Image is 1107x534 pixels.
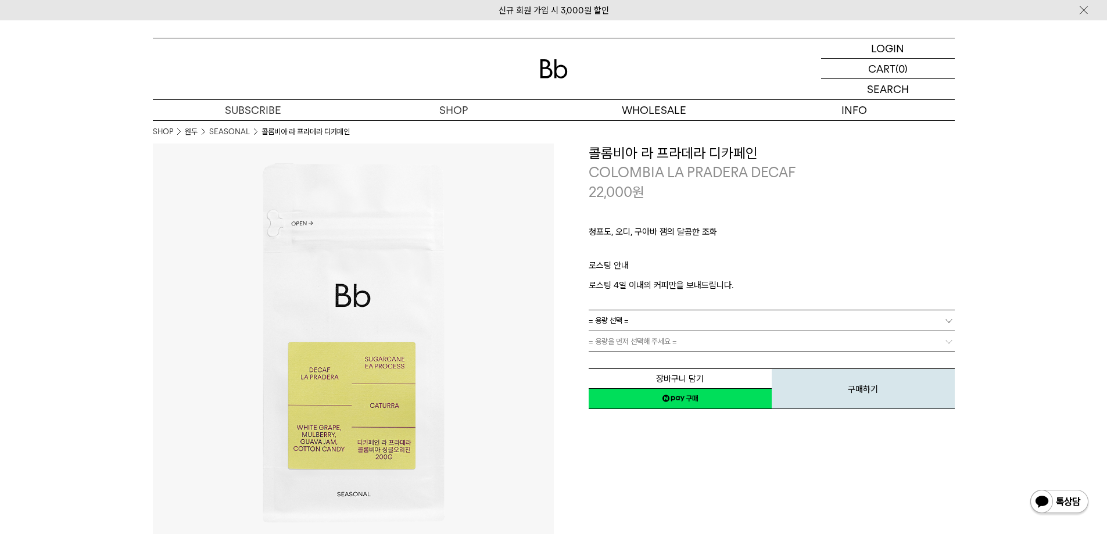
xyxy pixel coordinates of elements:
p: 22,000 [589,182,644,202]
a: 신규 회원 가입 시 3,000원 할인 [499,5,609,16]
p: 로스팅 4일 이내의 커피만을 보내드립니다. [589,278,955,292]
a: SEASONAL [209,126,250,138]
span: = 용량 선택 = [589,310,629,331]
button: 구매하기 [772,368,955,409]
img: 로고 [540,59,568,78]
p: CART [868,59,895,78]
a: CART (0) [821,59,955,79]
button: 장바구니 담기 [589,368,772,389]
p: (0) [895,59,908,78]
a: SHOP [353,100,554,120]
a: 원두 [185,126,198,138]
p: COLOMBIA LA PRADERA DECAF [589,163,955,182]
p: 청포도, 오디, 구아바 잼의 달콤한 조화 [589,225,955,245]
p: WHOLESALE [554,100,754,120]
p: 로스팅 안내 [589,259,955,278]
p: ㅤ [589,245,955,259]
p: LOGIN [871,38,904,58]
span: 원 [632,184,644,200]
h3: 콜롬비아 라 프라데라 디카페인 [589,144,955,163]
a: SUBSCRIBE [153,100,353,120]
li: 콜롬비아 라 프라데라 디카페인 [261,126,350,138]
img: 카카오톡 채널 1:1 채팅 버튼 [1029,489,1090,517]
a: LOGIN [821,38,955,59]
a: SHOP [153,126,173,138]
p: SEARCH [867,79,909,99]
p: INFO [754,100,955,120]
span: = 용량을 먼저 선택해 주세요 = [589,331,677,352]
a: 새창 [589,388,772,409]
